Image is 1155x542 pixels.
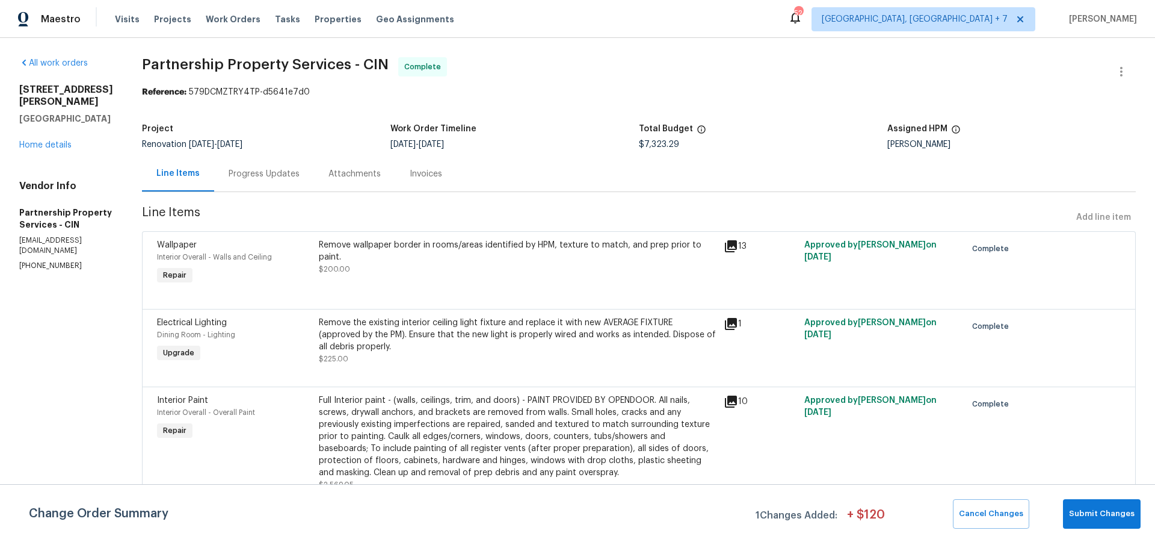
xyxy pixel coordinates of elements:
[142,88,186,96] b: Reference:
[794,7,802,19] div: 52
[419,140,444,149] span: [DATE]
[315,13,362,25] span: Properties
[275,15,300,23] span: Tasks
[157,241,197,249] span: Wallpaper
[19,113,113,125] h5: [GEOGRAPHIC_DATA]
[319,266,350,273] span: $200.00
[804,319,937,339] span: Approved by [PERSON_NAME] on
[19,59,88,67] a: All work orders
[229,168,300,180] div: Progress Updates
[142,140,242,149] span: Renovation
[319,481,354,488] span: $2,569.05
[1063,499,1141,529] button: Submit Changes
[19,180,113,192] h4: Vendor Info
[697,125,706,140] span: The total cost of line items that have been proposed by Opendoor. This sum includes line items th...
[822,13,1008,25] span: [GEOGRAPHIC_DATA], [GEOGRAPHIC_DATA] + 7
[804,331,831,339] span: [DATE]
[189,140,214,149] span: [DATE]
[959,507,1023,521] span: Cancel Changes
[1064,13,1137,25] span: [PERSON_NAME]
[157,409,255,416] span: Interior Overall - Overall Paint
[142,125,173,133] h5: Project
[887,125,947,133] h5: Assigned HPM
[972,243,1014,255] span: Complete
[390,125,476,133] h5: Work Order Timeline
[953,499,1029,529] button: Cancel Changes
[19,235,113,256] p: [EMAIL_ADDRESS][DOMAIN_NAME]
[639,140,679,149] span: $7,323.29
[328,168,381,180] div: Attachments
[319,317,716,353] div: Remove the existing interior ceiling light fixture and replace it with new AVERAGE FIXTURE (appro...
[972,320,1014,332] span: Complete
[156,167,200,179] div: Line Items
[157,331,235,338] span: Dining Room - Lighting
[804,241,937,261] span: Approved by [PERSON_NAME] on
[756,504,837,529] span: 1 Changes Added:
[804,253,831,261] span: [DATE]
[157,319,227,327] span: Electrical Lighting
[158,269,191,281] span: Repair
[19,207,113,231] h5: Partnership Property Services - CIN
[724,239,797,254] div: 13
[158,347,199,359] span: Upgrade
[19,261,113,271] p: [PHONE_NUMBER]
[115,13,140,25] span: Visits
[390,140,416,149] span: [DATE]
[1069,507,1135,521] span: Submit Changes
[724,317,797,331] div: 1
[29,499,168,529] span: Change Order Summary
[142,86,1136,98] div: 579DCMZTRY4TP-d5641e7d0
[189,140,242,149] span: -
[404,61,446,73] span: Complete
[41,13,81,25] span: Maestro
[724,394,797,409] div: 10
[157,396,208,405] span: Interior Paint
[376,13,454,25] span: Geo Assignments
[154,13,191,25] span: Projects
[206,13,260,25] span: Work Orders
[142,57,389,72] span: Partnership Property Services - CIN
[319,239,716,263] div: Remove wallpaper border in rooms/areas identified by HPM, texture to match, and prep prior to paint.
[158,425,191,437] span: Repair
[19,84,113,108] h2: [STREET_ADDRESS][PERSON_NAME]
[847,509,885,529] span: + $ 120
[390,140,444,149] span: -
[319,394,716,479] div: Full Interior paint - (walls, ceilings, trim, and doors) - PAINT PROVIDED BY OPENDOOR. All nails,...
[157,254,272,261] span: Interior Overall - Walls and Ceiling
[804,396,937,417] span: Approved by [PERSON_NAME] on
[972,398,1014,410] span: Complete
[951,125,961,140] span: The hpm assigned to this work order.
[410,168,442,180] div: Invoices
[639,125,693,133] h5: Total Budget
[887,140,1136,149] div: [PERSON_NAME]
[142,207,1071,229] span: Line Items
[217,140,242,149] span: [DATE]
[19,141,72,149] a: Home details
[804,408,831,417] span: [DATE]
[319,355,348,363] span: $225.00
